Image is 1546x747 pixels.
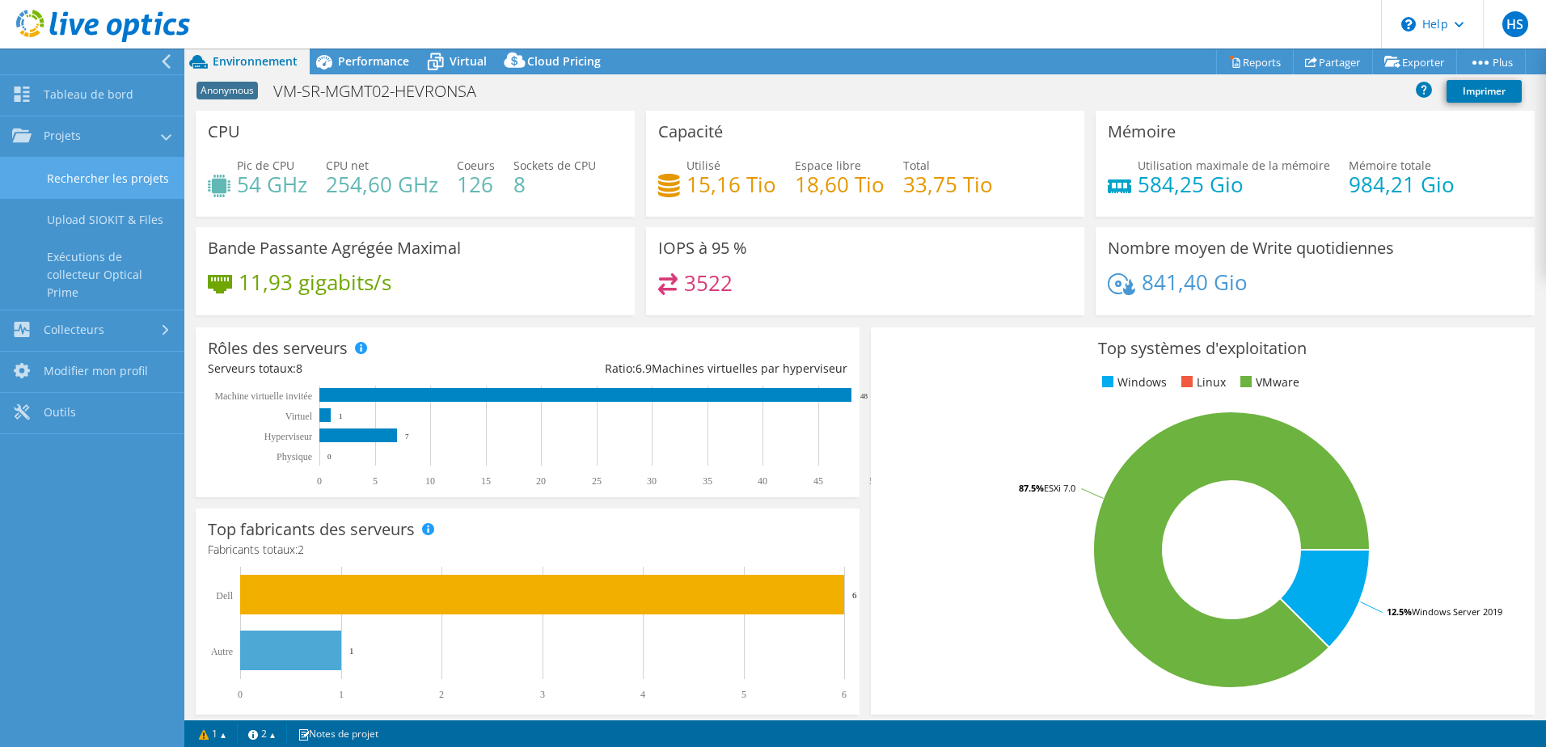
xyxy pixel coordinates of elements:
[425,475,435,487] text: 10
[1108,123,1176,141] h3: Mémoire
[536,475,546,487] text: 20
[237,724,287,744] a: 2
[1236,373,1299,391] li: VMware
[208,360,527,378] div: Serveurs totaux:
[266,82,501,100] h1: VM-SR-MGMT02-HEVRONSA
[1108,239,1394,257] h3: Nombre moyen de Write quotidiennes
[513,175,596,193] h4: 8
[540,689,545,700] text: 3
[439,689,444,700] text: 2
[237,175,307,193] h4: 54 GHz
[214,390,312,402] tspan: Machine virtuelle invitée
[213,53,298,69] span: Environnement
[208,123,240,141] h3: CPU
[1177,373,1226,391] li: Linux
[373,475,378,487] text: 5
[1349,158,1431,173] span: Mémoire totale
[647,475,657,487] text: 30
[339,689,344,700] text: 1
[658,239,747,257] h3: IOPS à 95 %
[527,360,847,378] div: Ratio: Machines virtuelles par hyperviseur
[703,475,712,487] text: 35
[239,273,391,291] h4: 11,93 gigabits/s
[1447,80,1522,103] a: Imprimer
[636,361,652,376] span: 6.9
[1387,606,1412,618] tspan: 12.5%
[326,158,369,173] span: CPU net
[640,689,645,700] text: 4
[317,475,322,487] text: 0
[208,521,415,538] h3: Top fabricants des serveurs
[903,158,930,173] span: Total
[1372,49,1457,74] a: Exporter
[216,590,233,601] text: Dell
[527,53,601,69] span: Cloud Pricing
[1098,373,1167,391] li: Windows
[513,158,596,173] span: Sockets de CPU
[326,175,438,193] h4: 254,60 GHz
[903,175,993,193] h4: 33,75 Tio
[813,475,823,487] text: 45
[238,689,243,700] text: 0
[339,412,343,420] text: 1
[1293,49,1373,74] a: Partager
[758,475,767,487] text: 40
[1019,482,1044,494] tspan: 87.5%
[684,274,733,292] h4: 3522
[1138,158,1330,173] span: Utilisation maximale de la mémoire
[298,542,304,557] span: 2
[1142,273,1248,291] h4: 841,40 Gio
[1401,17,1416,32] svg: \n
[860,392,868,400] text: 48
[1138,175,1330,193] h4: 584,25 Gio
[277,451,312,462] text: Physique
[1502,11,1528,37] span: HS
[795,158,861,173] span: Espace libre
[1044,482,1075,494] tspan: ESXi 7.0
[338,53,409,69] span: Performance
[296,361,302,376] span: 8
[457,175,495,193] h4: 126
[349,646,354,656] text: 1
[1349,175,1455,193] h4: 984,21 Gio
[741,689,746,700] text: 5
[327,453,332,461] text: 0
[686,175,776,193] h4: 15,16 Tio
[208,239,461,257] h3: Bande Passante Agrégée Maximal
[1412,606,1502,618] tspan: Windows Server 2019
[237,158,294,173] span: Pic de CPU
[842,689,847,700] text: 6
[658,123,723,141] h3: Capacité
[1456,49,1526,74] a: Plus
[208,541,847,559] h4: Fabricants totaux:
[286,724,390,744] a: Notes de projet
[852,590,857,600] text: 6
[450,53,487,69] span: Virtual
[264,431,312,442] text: Hyperviseur
[883,340,1523,357] h3: Top systèmes d'exploitation
[1216,49,1294,74] a: Reports
[592,475,602,487] text: 25
[285,411,313,422] text: Virtuel
[405,433,409,441] text: 7
[686,158,720,173] span: Utilisé
[208,340,348,357] h3: Rôles des serveurs
[188,724,238,744] a: 1
[795,175,885,193] h4: 18,60 Tio
[481,475,491,487] text: 15
[211,646,233,657] text: Autre
[457,158,495,173] span: Coeurs
[196,82,258,99] span: Anonymous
